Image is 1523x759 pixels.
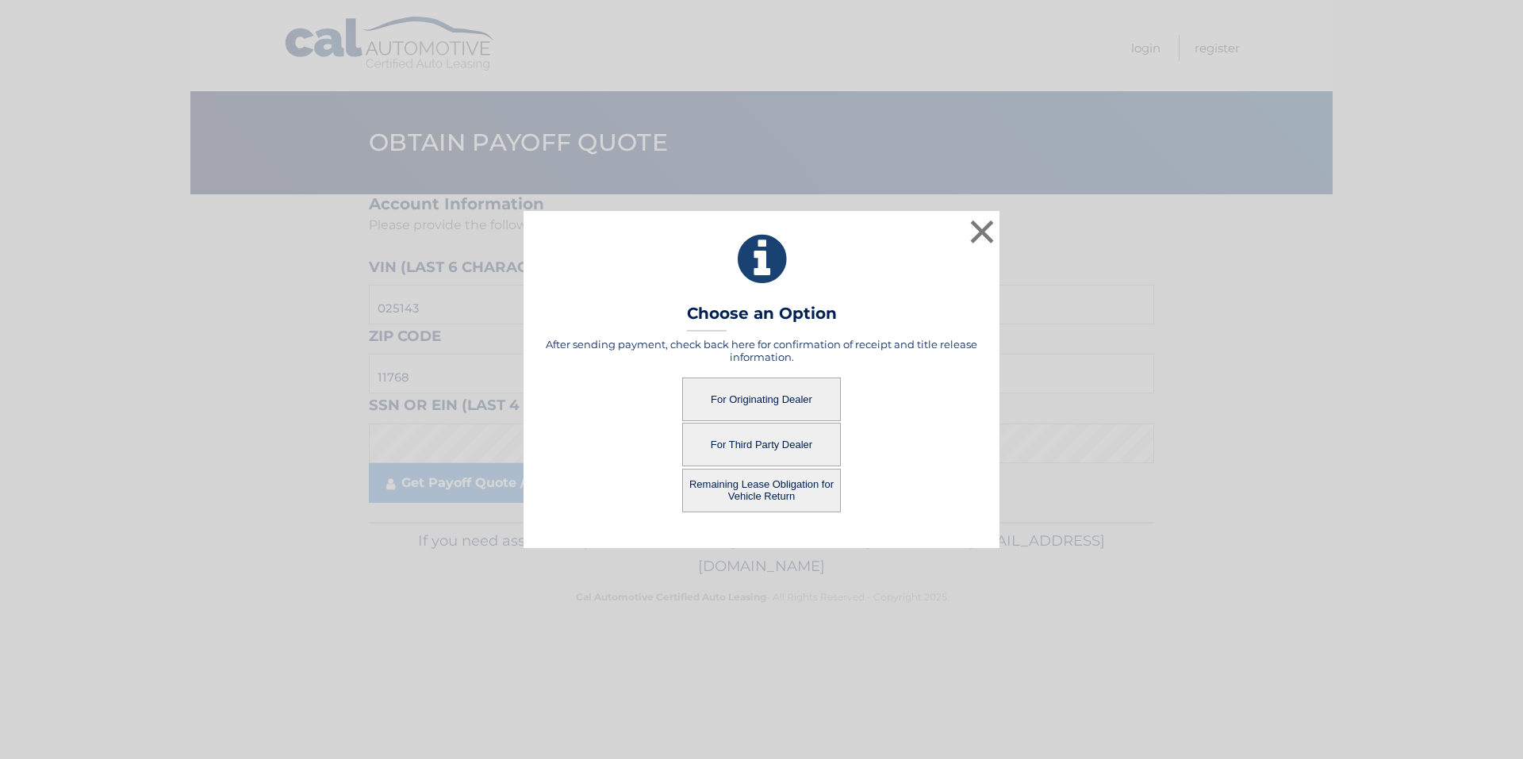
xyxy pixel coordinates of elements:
[687,304,837,332] h3: Choose an Option
[966,216,998,247] button: ×
[682,469,841,512] button: Remaining Lease Obligation for Vehicle Return
[682,378,841,421] button: For Originating Dealer
[682,423,841,466] button: For Third Party Dealer
[543,338,980,363] h5: After sending payment, check back here for confirmation of receipt and title release information.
